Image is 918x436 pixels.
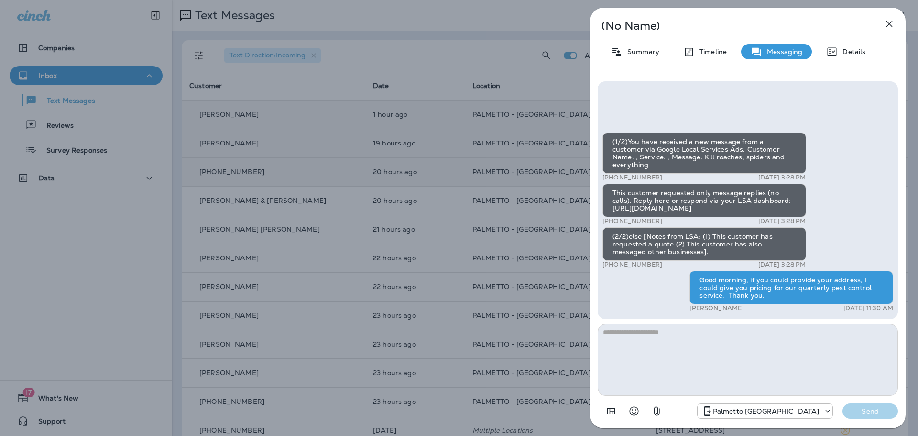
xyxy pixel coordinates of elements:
p: Timeline [695,48,727,56]
div: This customer requested only message replies (no calls). Reply here or respond via your LSA dashb... [602,184,806,217]
p: [PERSON_NAME] [689,304,744,312]
p: Summary [623,48,659,56]
div: +1 (843) 353-4625 [698,405,833,417]
p: [DATE] 3:28 PM [758,174,806,181]
p: [PHONE_NUMBER] [602,174,662,181]
p: [PHONE_NUMBER] [602,261,662,268]
p: Details [838,48,865,56]
p: Palmetto [GEOGRAPHIC_DATA] [713,407,820,415]
button: Select an emoji [624,402,644,421]
p: [PHONE_NUMBER] [602,217,662,225]
p: (No Name) [601,22,863,30]
p: Messaging [762,48,802,56]
div: (2/2)else [Notes from LSA: (1) This customer has requested a quote (2) This customer has also mes... [602,227,806,261]
p: [DATE] 11:30 AM [843,304,893,312]
p: [DATE] 3:28 PM [758,261,806,268]
div: Good morning, if you could provide your address, I could give you pricing for our quarterly pest ... [689,271,893,304]
p: [DATE] 3:28 PM [758,217,806,225]
button: Add in a premade template [601,402,621,421]
div: (1/2)You have received a new message from a customer via Google Local Services Ads. Customer Name... [602,133,806,174]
